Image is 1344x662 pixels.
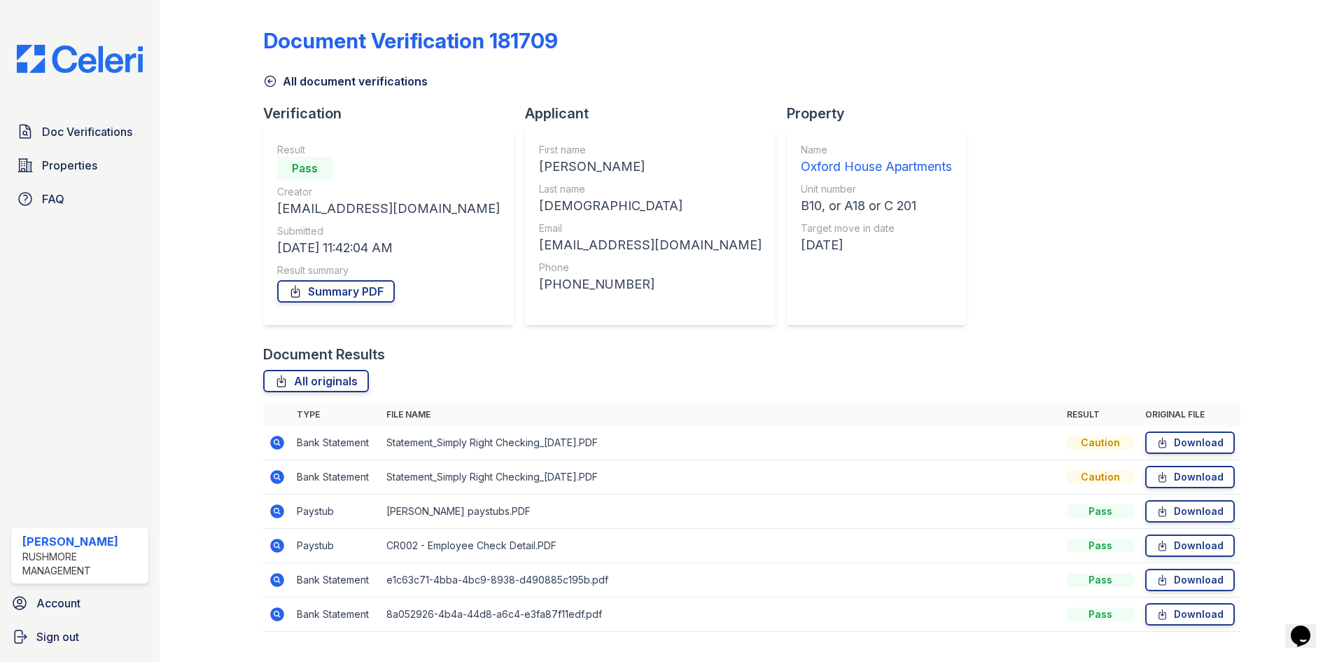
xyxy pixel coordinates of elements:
td: Statement_Simply Right Checking_[DATE].PDF [381,426,1061,460]
a: Download [1145,500,1235,523]
a: All document verifications [263,73,428,90]
td: CR002 - Employee Check Detail.PDF [381,529,1061,563]
th: Result [1061,404,1140,426]
div: Verification [263,104,525,123]
div: Oxford House Apartments [801,157,952,177]
div: First name [539,143,762,157]
td: 8a052926-4b4a-44d8-a6c4-e3fa87f11edf.pdf [381,598,1061,632]
td: Bank Statement [291,460,381,495]
div: [EMAIL_ADDRESS][DOMAIN_NAME] [539,235,762,255]
div: [DATE] [801,235,952,255]
div: Pass [1067,607,1134,621]
a: Download [1145,603,1235,626]
a: Account [6,589,154,617]
a: All originals [263,370,369,392]
div: [DEMOGRAPHIC_DATA] [539,196,762,216]
div: Rushmore Management [22,550,143,578]
iframe: chat widget [1285,606,1330,648]
div: Caution [1067,470,1134,484]
td: Bank Statement [291,563,381,598]
div: Submitted [277,224,500,238]
a: Download [1145,535,1235,557]
span: Properties [42,157,97,174]
td: e1c63c71-4bba-4bc9-8938-d490885c195b.pdf [381,563,1061,598]
div: [PHONE_NUMBER] [539,275,762,294]
div: Name [801,143,952,157]
a: FAQ [11,185,148,213]
td: Paystub [291,529,381,563]
div: Document Results [263,345,385,364]
span: Doc Verifications [42,123,132,140]
div: Phone [539,261,762,275]
div: Target move in date [801,221,952,235]
div: Property [787,104,977,123]
div: Caution [1067,436,1134,450]
div: [DATE] 11:42:04 AM [277,238,500,258]
td: Bank Statement [291,426,381,460]
div: Email [539,221,762,235]
a: Sign out [6,623,154,651]
div: Pass [1067,539,1134,553]
div: Pass [1067,504,1134,518]
div: Result summary [277,263,500,277]
div: B10, or A18 or C 201 [801,196,952,216]
th: Type [291,404,381,426]
td: [PERSON_NAME] paystubs.PDF [381,495,1061,529]
div: Applicant [525,104,787,123]
img: CE_Logo_Blue-a8612792a0a2168367f1c8372b55b34899dd931a85d93a1a3d3e32e68fde9ad4.png [6,45,154,73]
a: Summary PDF [277,280,395,303]
th: Original file [1140,404,1240,426]
span: FAQ [42,191,64,207]
div: Unit number [801,182,952,196]
span: Account [36,595,80,612]
div: [EMAIL_ADDRESS][DOMAIN_NAME] [277,199,500,219]
div: [PERSON_NAME] [539,157,762,177]
span: Sign out [36,628,79,645]
div: Document Verification 181709 [263,28,558,53]
a: Name Oxford House Apartments [801,143,952,177]
td: Bank Statement [291,598,381,632]
div: [PERSON_NAME] [22,533,143,550]
a: Download [1145,432,1235,454]
div: Result [277,143,500,157]
div: Last name [539,182,762,196]
div: Pass [1067,573,1134,587]
a: Download [1145,466,1235,488]
a: Properties [11,151,148,179]
a: Doc Verifications [11,118,148,146]
div: Creator [277,185,500,199]
a: Download [1145,569,1235,591]
div: Pass [277,157,333,179]
td: Paystub [291,495,381,529]
td: Statement_Simply Right Checking_[DATE].PDF [381,460,1061,495]
th: File name [381,404,1061,426]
